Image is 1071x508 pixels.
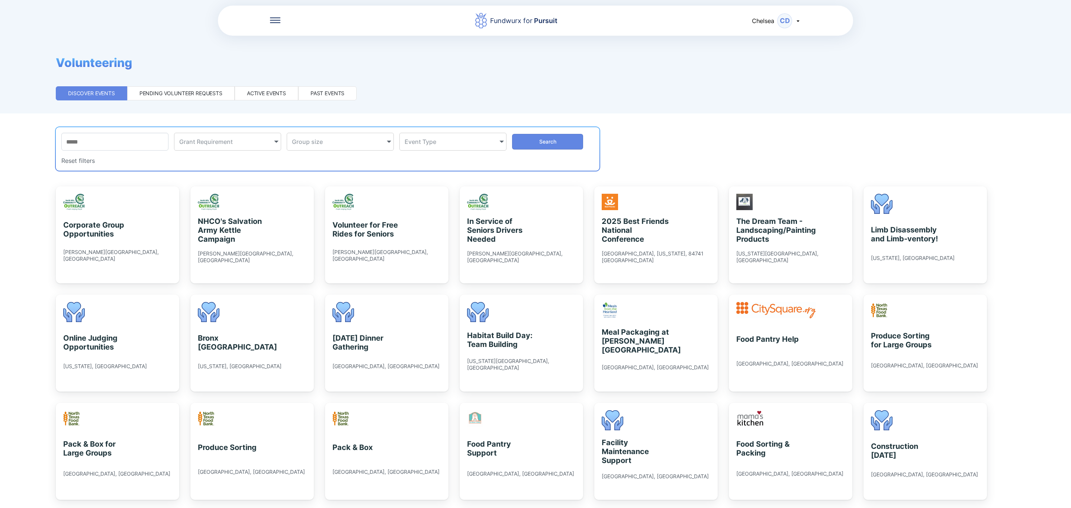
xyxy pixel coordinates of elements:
[63,334,131,351] div: Online Judging Opportunities
[332,334,401,351] div: [DATE] Dinner Gathering
[736,250,845,264] div: [US_STATE][GEOGRAPHIC_DATA], [GEOGRAPHIC_DATA]
[602,438,670,465] div: Facility Maintenance Support
[871,471,978,478] div: [GEOGRAPHIC_DATA], [GEOGRAPHIC_DATA]
[602,217,670,244] div: 2025 Best Friends National Conference
[467,470,574,477] div: [GEOGRAPHIC_DATA], [GEOGRAPHIC_DATA]
[602,250,710,264] div: [GEOGRAPHIC_DATA], [US_STATE], 84741 [GEOGRAPHIC_DATA]
[467,358,576,371] div: [US_STATE][GEOGRAPHIC_DATA], [GEOGRAPHIC_DATA]
[61,156,95,165] div: Reset filters
[777,13,792,28] div: CD
[139,90,222,97] div: Pending volunteer requests
[332,469,440,475] div: [GEOGRAPHIC_DATA], [GEOGRAPHIC_DATA]
[467,250,576,264] div: [PERSON_NAME][GEOGRAPHIC_DATA], [GEOGRAPHIC_DATA]
[871,255,955,261] div: [US_STATE], [GEOGRAPHIC_DATA]
[533,17,557,25] span: Pursuit
[736,217,804,244] div: The Dream Team - Landscaping/Painting Products
[332,363,440,370] div: [GEOGRAPHIC_DATA], [GEOGRAPHIC_DATA]
[871,331,939,349] div: Produce Sorting for Large Groups
[332,249,441,262] div: [PERSON_NAME][GEOGRAPHIC_DATA], [GEOGRAPHIC_DATA]
[63,470,170,477] div: [GEOGRAPHIC_DATA], [GEOGRAPHIC_DATA]
[56,55,132,70] span: Volunteering
[736,440,804,457] div: Food Sorting & Packing
[198,217,266,244] div: NHCO's Salvation Army Kettle Campaign
[292,138,387,145] div: Group size
[512,134,583,149] button: Search
[247,90,286,97] div: Active events
[467,331,535,349] div: Habitat Build Day: Team Building
[871,362,978,369] div: [GEOGRAPHIC_DATA], [GEOGRAPHIC_DATA]
[198,443,257,452] div: Produce Sorting
[63,363,147,370] div: [US_STATE], [GEOGRAPHIC_DATA]
[68,90,115,97] div: Discover events
[63,221,131,238] div: Corporate Group Opportunities
[736,360,843,367] div: [GEOGRAPHIC_DATA], [GEOGRAPHIC_DATA]
[736,335,799,344] div: Food Pantry Help
[602,473,709,480] div: [GEOGRAPHIC_DATA], [GEOGRAPHIC_DATA]
[332,443,373,452] div: Pack & Box
[198,334,266,351] div: Bronx [GEOGRAPHIC_DATA]
[332,221,401,238] div: Volunteer for Free Rides for Seniors
[405,138,499,145] div: Event Type
[198,469,305,475] div: [GEOGRAPHIC_DATA], [GEOGRAPHIC_DATA]
[752,17,774,25] span: Chelsea
[871,442,939,460] div: Construction [DATE]
[467,217,535,244] div: In Service of Seniors Drivers Needed
[490,16,557,26] div: Fundwurx for
[63,440,131,457] div: Pack & Box for Large Groups
[871,225,939,243] div: Limb Disassembly and Limb-ventory!
[539,138,556,145] span: Search
[198,250,306,264] div: [PERSON_NAME][GEOGRAPHIC_DATA], [GEOGRAPHIC_DATA]
[602,328,670,354] div: Meal Packaging at [PERSON_NAME][GEOGRAPHIC_DATA]
[736,470,843,477] div: [GEOGRAPHIC_DATA], [GEOGRAPHIC_DATA]
[311,90,344,97] div: Past events
[63,249,172,262] div: [PERSON_NAME][GEOGRAPHIC_DATA], [GEOGRAPHIC_DATA]
[467,440,535,457] div: Food Pantry Support
[602,364,709,371] div: [GEOGRAPHIC_DATA], [GEOGRAPHIC_DATA]
[179,138,274,145] div: Grant Requirement
[198,363,282,370] div: [US_STATE], [GEOGRAPHIC_DATA]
